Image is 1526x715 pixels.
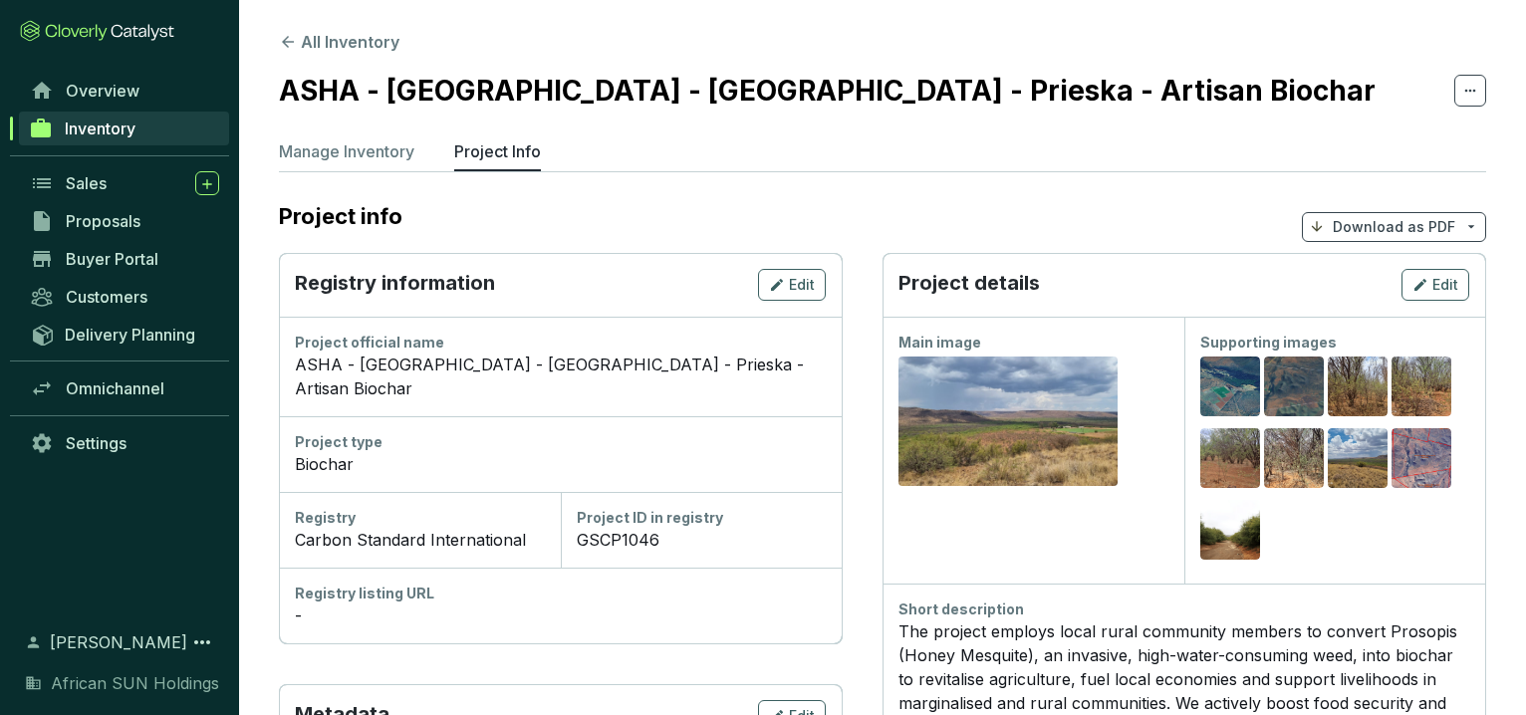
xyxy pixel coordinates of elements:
h2: Project info [279,203,422,229]
div: Short description [898,599,1469,619]
p: Registry information [295,269,495,301]
div: Carbon Standard International [295,528,545,552]
span: Sales [66,173,107,193]
div: - [295,603,826,627]
span: Settings [66,433,127,453]
div: Project type [295,432,826,452]
div: GSCP1046 [577,528,827,552]
span: Proposals [66,211,140,231]
span: Edit [1432,275,1458,295]
a: Sales [20,166,229,200]
a: Overview [20,74,229,108]
span: Buyer Portal [66,249,158,269]
div: ASHA - [GEOGRAPHIC_DATA] - [GEOGRAPHIC_DATA] - Prieska - Artisan Biochar [295,353,826,400]
span: African SUN Holdings [51,671,219,695]
span: Edit [789,275,815,295]
div: Project ID in registry [577,508,827,528]
div: Biochar [295,452,826,476]
a: Delivery Planning [20,318,229,351]
button: Edit [1401,269,1469,301]
div: Supporting images [1200,333,1470,353]
div: Main image [898,333,1168,353]
span: Overview [66,81,139,101]
button: All Inventory [279,30,399,54]
a: Proposals [20,204,229,238]
span: Delivery Planning [65,325,195,345]
span: Inventory [65,119,135,138]
div: Project official name [295,333,826,353]
a: Inventory [19,112,229,145]
a: Buyer Portal [20,242,229,276]
a: Customers [20,280,229,314]
p: Download as PDF [1333,217,1455,237]
span: [PERSON_NAME] [50,630,187,654]
a: Omnichannel [20,371,229,405]
a: Settings [20,426,229,460]
button: Edit [758,269,826,301]
p: Manage Inventory [279,139,414,163]
h2: ASHA - [GEOGRAPHIC_DATA] - [GEOGRAPHIC_DATA] - Prieska - Artisan Biochar [279,70,1376,112]
span: Omnichannel [66,378,164,398]
p: Project Info [454,139,541,163]
div: Registry [295,508,545,528]
div: Registry listing URL [295,584,826,603]
p: Project details [898,269,1040,301]
span: Customers [66,287,147,307]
